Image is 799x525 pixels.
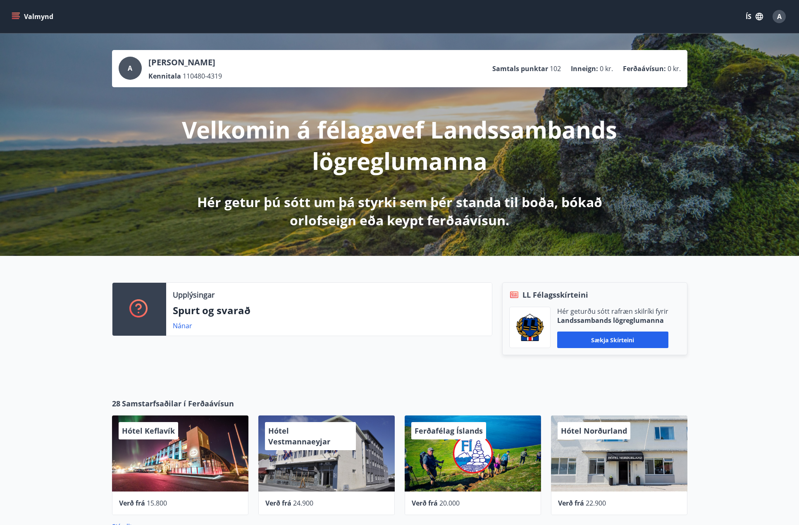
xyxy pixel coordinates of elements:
p: Inneign : [571,64,598,73]
span: 0 kr. [600,64,613,73]
span: 28 [112,398,120,409]
span: Samstarfsaðilar í Ferðaávísun [122,398,234,409]
span: A [128,64,132,73]
p: Hér getur þú sótt um þá styrki sem þér standa til boða, bókað orlofseign eða keypt ferðaávísun. [181,193,618,229]
span: Verð frá [119,499,145,508]
span: 20.000 [439,499,460,508]
p: Upplýsingar [173,289,215,300]
span: Hótel Norðurland [561,426,627,436]
span: Hótel Vestmannaeyjar [268,426,330,446]
span: 22.900 [586,499,606,508]
span: Ferðafélag Íslands [415,426,483,436]
span: 24.900 [293,499,313,508]
span: Verð frá [412,499,438,508]
span: Hótel Keflavík [122,426,175,436]
span: LL Félagsskírteini [522,289,588,300]
p: [PERSON_NAME] [148,57,222,68]
span: A [777,12,782,21]
p: Velkomin á félagavef Landssambands lögreglumanna [181,114,618,177]
button: A [769,7,789,26]
button: menu [10,9,57,24]
p: Hér geturðu sótt rafræn skilríki fyrir [557,307,668,316]
span: 110480-4319 [183,72,222,81]
p: Landssambands lögreglumanna [557,316,668,325]
p: Samtals punktar [492,64,548,73]
span: Verð frá [558,499,584,508]
p: Kennitala [148,72,181,81]
span: 0 kr. [668,64,681,73]
span: 102 [550,64,561,73]
p: Ferðaávísun : [623,64,666,73]
a: Nánar [173,321,192,330]
p: Spurt og svarað [173,303,485,317]
img: 1cqKbADZNYZ4wXUG0EC2JmCwhQh0Y6EN22Kw4FTY.png [516,314,544,341]
span: Verð frá [265,499,291,508]
button: Sækja skírteini [557,332,668,348]
span: 15.800 [147,499,167,508]
button: ÍS [741,9,768,24]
